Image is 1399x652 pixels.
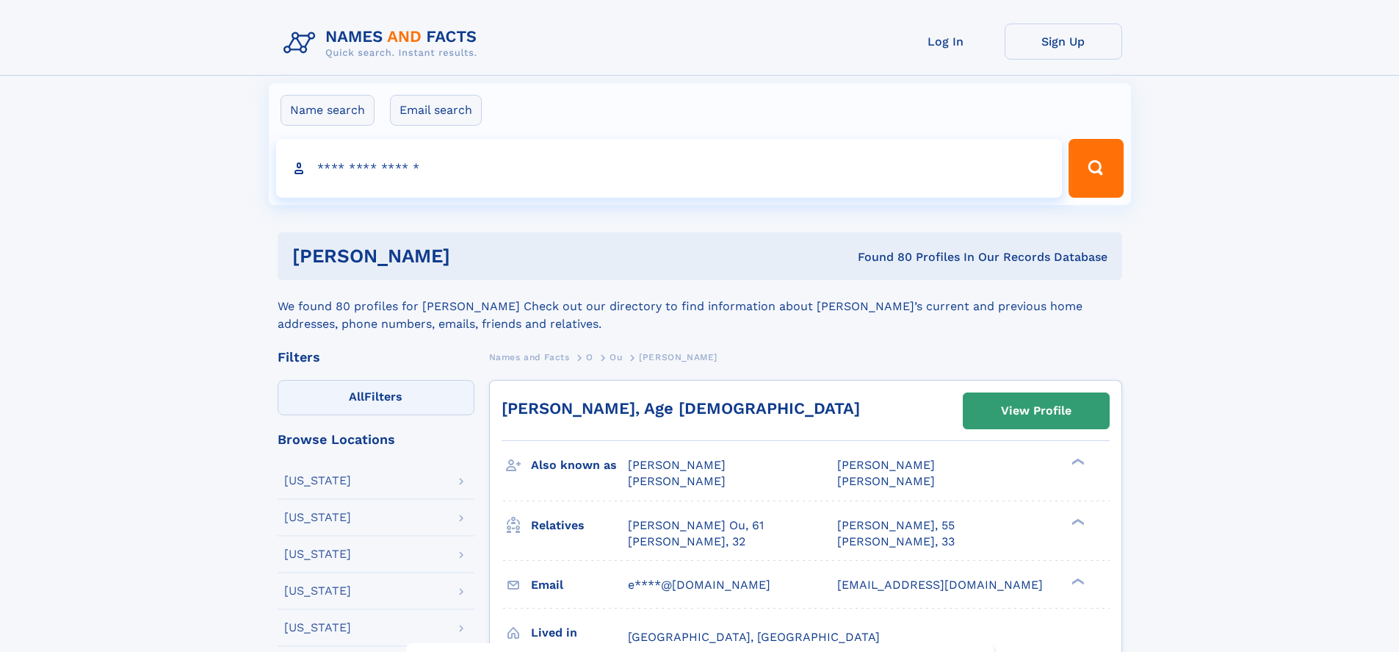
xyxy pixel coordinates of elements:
a: Sign Up [1005,24,1122,60]
h1: [PERSON_NAME] [292,247,654,265]
span: [PERSON_NAME] [837,458,935,472]
a: [PERSON_NAME] Ou, 61 [628,517,764,534]
h3: Also known as [531,453,628,478]
span: [PERSON_NAME] [628,458,726,472]
div: ❯ [1068,457,1085,467]
a: [PERSON_NAME], 55 [837,517,955,534]
div: [US_STATE] [284,512,351,523]
a: Names and Facts [489,348,570,366]
span: [PERSON_NAME] [837,474,935,488]
div: Filters [278,351,474,364]
div: ❯ [1068,517,1085,526]
a: View Profile [964,393,1109,429]
h3: Lived in [531,620,628,645]
div: We found 80 profiles for [PERSON_NAME] Check out our directory to find information about [PERSON_... [278,280,1122,333]
div: Browse Locations [278,433,474,446]
span: [GEOGRAPHIC_DATA], [GEOGRAPHIC_DATA] [628,630,880,644]
input: search input [276,139,1063,198]
a: [PERSON_NAME], Age [DEMOGRAPHIC_DATA] [502,399,860,418]
span: [PERSON_NAME] [628,474,726,488]
h3: Relatives [531,513,628,538]
div: View Profile [1001,394,1071,428]
div: ❯ [1068,576,1085,586]
span: [PERSON_NAME] [639,352,717,362]
div: [US_STATE] [284,585,351,597]
a: O [586,348,593,366]
button: Search Button [1069,139,1123,198]
h3: Email [531,573,628,598]
div: Found 80 Profiles In Our Records Database [654,249,1107,265]
a: [PERSON_NAME], 33 [837,534,955,550]
span: Ou [610,352,622,362]
label: Email search [390,95,482,126]
label: Filters [278,380,474,415]
span: [EMAIL_ADDRESS][DOMAIN_NAME] [837,578,1043,592]
span: All [349,390,364,404]
label: Name search [281,95,375,126]
div: [US_STATE] [284,548,351,560]
a: Ou [610,348,622,366]
a: [PERSON_NAME], 32 [628,534,745,550]
div: [US_STATE] [284,622,351,634]
span: O [586,352,593,362]
a: Log In [887,24,1005,60]
img: Logo Names and Facts [278,24,489,63]
div: [US_STATE] [284,475,351,487]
